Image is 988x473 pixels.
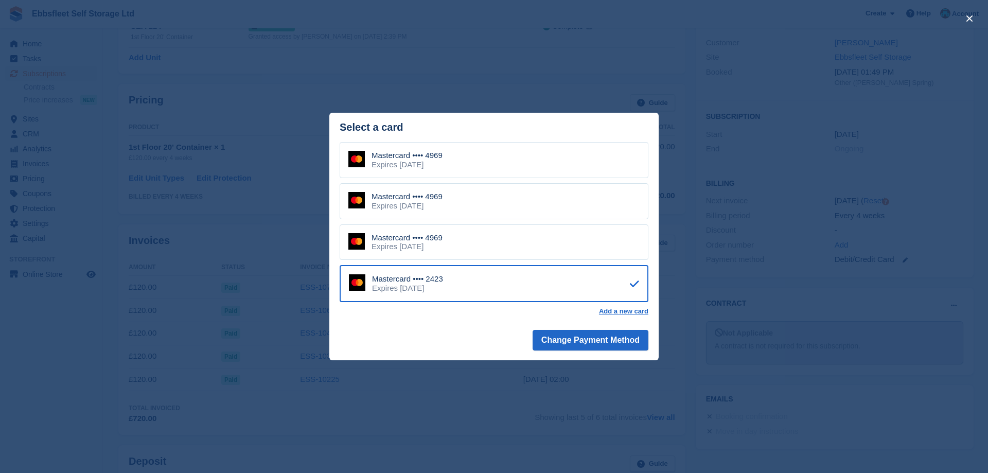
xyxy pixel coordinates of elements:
[348,233,365,250] img: Mastercard Logo
[961,10,978,27] button: close
[372,274,443,284] div: Mastercard •••• 2423
[349,274,365,291] img: Mastercard Logo
[599,307,648,316] a: Add a new card
[533,330,648,351] button: Change Payment Method
[348,192,365,208] img: Mastercard Logo
[372,160,443,169] div: Expires [DATE]
[340,121,648,133] div: Select a card
[372,233,443,242] div: Mastercard •••• 4969
[372,242,443,251] div: Expires [DATE]
[372,151,443,160] div: Mastercard •••• 4969
[372,192,443,201] div: Mastercard •••• 4969
[372,201,443,211] div: Expires [DATE]
[348,151,365,167] img: Mastercard Logo
[372,284,443,293] div: Expires [DATE]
